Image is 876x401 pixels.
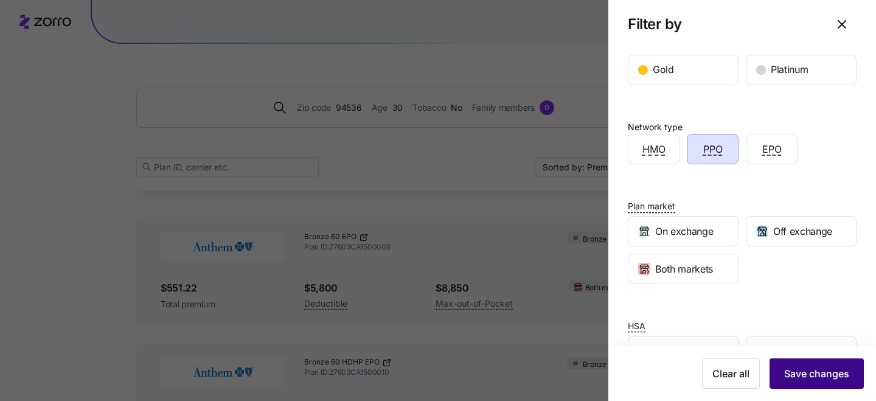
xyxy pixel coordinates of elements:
h1: Filter by [628,15,818,33]
button: Save changes [770,358,864,389]
span: EPO [762,142,782,157]
button: Clear all [702,358,760,389]
span: PPO [703,142,723,157]
span: On exchange [655,224,713,239]
span: Non-eligible [774,344,828,359]
span: Off exchange [773,224,832,239]
span: HMO [642,142,666,157]
div: Network type [628,120,683,134]
span: Platinum [771,62,808,77]
span: Both markets [655,262,713,277]
span: Save changes [784,366,849,381]
span: Eligible [667,344,699,359]
span: Clear all [712,366,749,381]
span: Gold [653,62,674,77]
span: HSA [628,320,645,332]
span: Plan market [628,200,675,212]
